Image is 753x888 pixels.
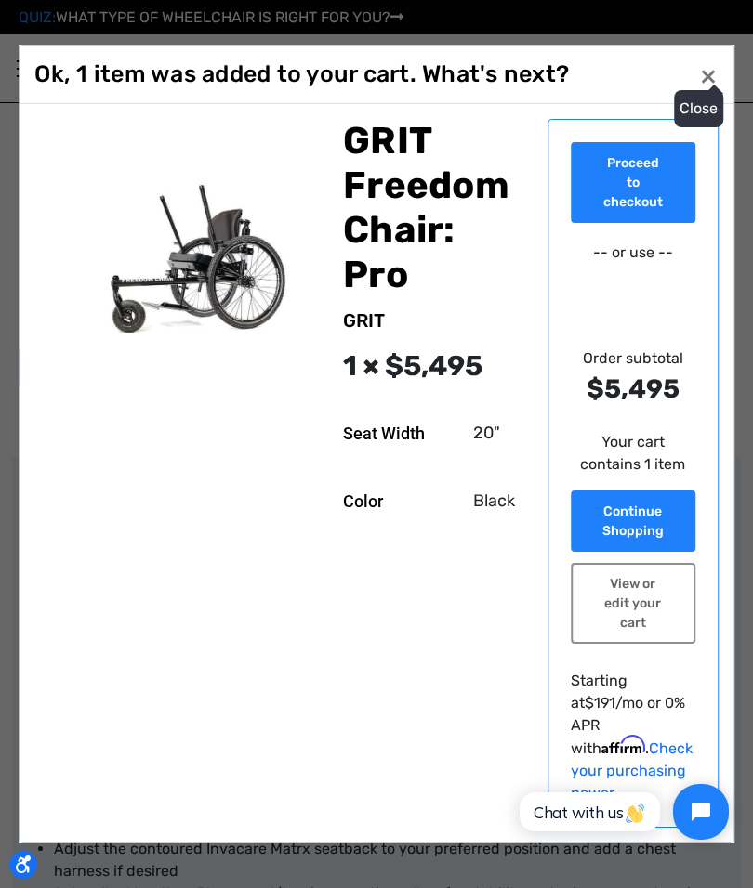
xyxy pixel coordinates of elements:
img: GRIT Freedom Chair Pro: the Pro model shown including contoured Invacare Matrx seatback, Spinergy... [57,172,321,347]
p: Starting at /mo or 0% APR with . [571,670,695,804]
a: Proceed to checkout [571,142,695,223]
div: GRIT [343,307,525,334]
div: 1 × $5,495 [343,346,525,387]
dt: Seat Width [343,421,460,446]
h2: GRIT Freedom Chair: Pro [343,119,525,297]
dt: Color [343,489,460,514]
a: Check your purchasing power - Learn more about Affirm Financing (opens in modal) [571,739,693,802]
iframe: Tidio Chat [499,768,745,855]
dd: Black [473,489,515,514]
a: View or edit your cart [571,563,695,644]
a: Continue Shopping [571,490,695,552]
dd: 20" [473,421,500,446]
p: Your cart contains 1 item [571,431,695,476]
h1: Ok, 1 item was added to your cart. What's next? [34,60,569,88]
span: $191 [585,694,615,712]
p: -- or use -- [571,242,695,264]
span: Affirm [601,736,645,754]
strong: $5,495 [571,370,695,409]
div: Order subtotal [571,347,695,409]
span: × [700,58,717,93]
